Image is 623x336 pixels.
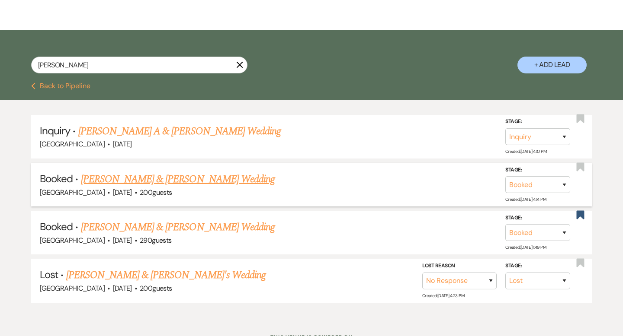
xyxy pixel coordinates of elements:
[40,236,105,245] span: [GEOGRAPHIC_DATA]
[140,284,172,293] span: 200 guests
[505,244,546,250] span: Created: [DATE] 1:49 PM
[78,124,281,139] a: [PERSON_NAME] A & [PERSON_NAME] Wedding
[505,197,546,202] span: Created: [DATE] 4:14 PM
[505,261,570,271] label: Stage:
[422,292,464,298] span: Created: [DATE] 4:23 PM
[113,139,132,149] span: [DATE]
[40,139,105,149] span: [GEOGRAPHIC_DATA]
[113,188,132,197] span: [DATE]
[40,124,70,137] span: Inquiry
[66,267,266,283] a: [PERSON_NAME] & [PERSON_NAME]'s Wedding
[40,172,73,185] span: Booked
[113,284,132,293] span: [DATE]
[517,57,587,73] button: + Add Lead
[40,188,105,197] span: [GEOGRAPHIC_DATA]
[505,165,570,175] label: Stage:
[505,149,546,154] span: Created: [DATE] 4:10 PM
[505,213,570,223] label: Stage:
[422,261,497,271] label: Lost Reason
[81,171,275,187] a: [PERSON_NAME] & [PERSON_NAME] Wedding
[31,82,90,89] button: Back to Pipeline
[31,57,247,73] input: Search by name, event date, email address or phone number
[505,117,570,127] label: Stage:
[140,188,172,197] span: 200 guests
[81,219,275,235] a: [PERSON_NAME] & [PERSON_NAME] Wedding
[40,284,105,293] span: [GEOGRAPHIC_DATA]
[113,236,132,245] span: [DATE]
[40,268,58,281] span: Lost
[140,236,171,245] span: 290 guests
[40,220,73,233] span: Booked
